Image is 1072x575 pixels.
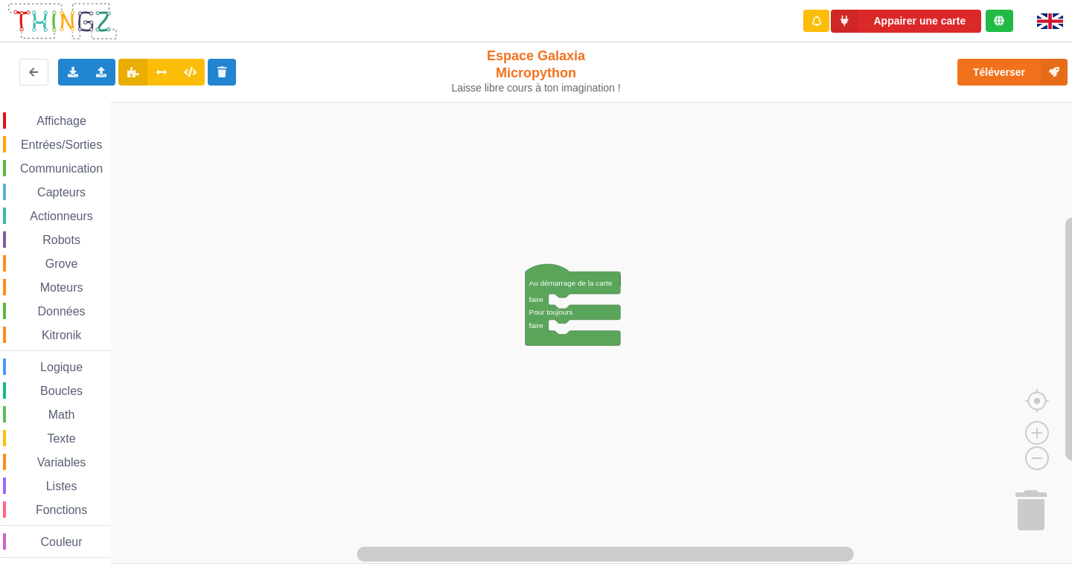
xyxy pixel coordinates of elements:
[43,257,80,270] span: Grove
[33,504,89,516] span: Fonctions
[38,281,86,294] span: Moteurs
[38,385,85,397] span: Boucles
[18,162,105,175] span: Communication
[445,48,628,94] div: Espace Galaxia Micropython
[35,186,88,199] span: Capteurs
[44,480,80,492] span: Listes
[39,329,83,341] span: Kitronik
[40,234,83,246] span: Robots
[529,308,573,316] text: Pour toujours
[39,536,85,548] span: Couleur
[1037,13,1063,29] img: gb.png
[46,408,77,421] span: Math
[7,1,118,41] img: thingz_logo.png
[19,138,104,151] span: Entrées/Sorties
[45,432,77,445] span: Texte
[529,279,613,287] text: Au démarrage de la carte
[529,295,544,303] text: faire
[986,10,1013,32] div: Tu es connecté au serveur de création de Thingz
[957,59,1068,86] button: Téléverser
[38,361,85,373] span: Logique
[529,321,544,330] text: faire
[36,305,88,318] span: Données
[35,456,89,469] span: Variables
[445,82,628,94] div: Laisse libre cours à ton imagination !
[28,210,95,222] span: Actionneurs
[831,10,981,33] button: Appairer une carte
[34,115,88,127] span: Affichage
